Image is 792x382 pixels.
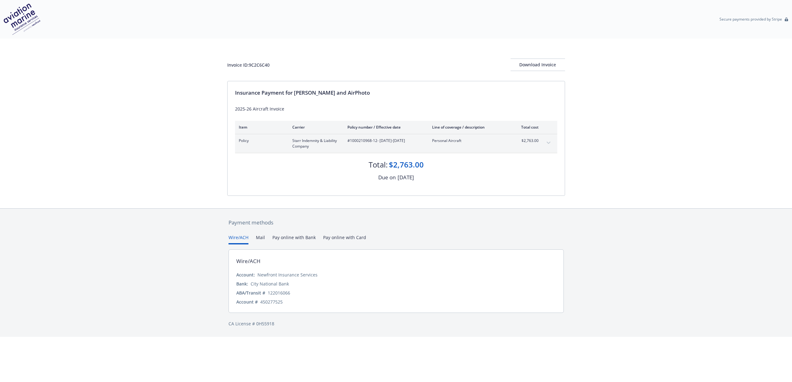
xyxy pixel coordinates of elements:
div: Invoice ID: 9C2C6C40 [227,62,270,68]
span: $2,763.00 [515,138,539,144]
div: 450277525 [260,299,283,305]
button: expand content [544,138,554,148]
div: PolicyStarr Indemnity & Liability Company#1000210968-12- [DATE]-[DATE]Personal Aircraft$2,763.00e... [235,134,557,153]
div: Line of coverage / description [432,125,505,130]
button: Download Invoice [511,59,565,71]
div: $2,763.00 [389,159,424,170]
div: Policy number / Effective date [347,125,422,130]
button: Wire/ACH [229,234,248,244]
span: Policy [239,138,282,144]
button: Mail [256,234,265,244]
div: City National Bank [251,281,289,287]
p: Secure payments provided by Stripe [719,17,782,22]
div: Carrier [292,125,337,130]
div: Payment methods [229,219,564,227]
div: ABA/Transit # [236,290,265,296]
div: Newfront Insurance Services [257,271,318,278]
div: Total cost [515,125,539,130]
span: #1000210968-12 - [DATE]-[DATE] [347,138,422,144]
div: Bank: [236,281,248,287]
span: Personal Aircraft [432,138,505,144]
div: 122016066 [268,290,290,296]
div: 2025-26 Aircraft Invoice [235,106,557,112]
div: CA License # 0H55918 [229,320,564,327]
div: Wire/ACH [236,257,261,265]
button: Pay online with Card [323,234,366,244]
div: [DATE] [398,173,414,182]
div: Due on [378,173,396,182]
div: Account # [236,299,258,305]
div: Item [239,125,282,130]
div: Insurance Payment for [PERSON_NAME] and AirPhoto [235,89,557,97]
div: Account: [236,271,255,278]
div: Total: [369,159,388,170]
span: Starr Indemnity & Liability Company [292,138,337,149]
button: Pay online with Bank [272,234,316,244]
